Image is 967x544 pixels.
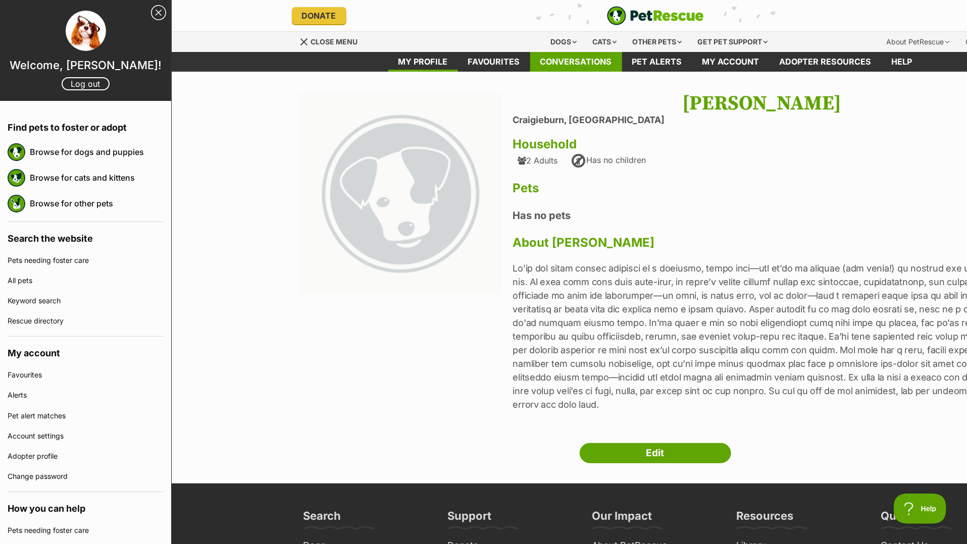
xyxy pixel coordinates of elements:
[894,494,947,524] iframe: Help Scout Beacon - Open
[585,32,624,52] div: Cats
[8,169,25,187] img: petrescue logo
[622,52,692,72] a: Pet alerts
[881,509,944,529] h3: Quick Links
[8,385,164,405] a: Alerts
[151,5,166,20] a: Close Sidebar
[880,32,957,52] div: About PetRescue
[8,111,164,139] h4: Find pets to foster or adopt
[8,492,164,520] h4: How you can help
[607,6,704,25] img: logo-e224e6f780fb5917bec1dbf3a21bbac754714ae5b6737aabdf751b685950b380.svg
[530,52,622,72] a: conversations
[8,365,164,385] a: Favourites
[292,7,346,24] a: Donate
[692,52,770,72] a: My account
[30,193,164,214] a: Browse for other pets
[8,270,164,291] a: All pets
[737,509,794,529] h3: Resources
[311,37,358,46] span: Close menu
[8,195,25,212] img: petrescue logo
[8,222,164,250] h4: Search the website
[303,509,341,529] h3: Search
[8,446,164,466] a: Adopter profile
[8,311,164,331] a: Rescue directory
[30,141,164,162] a: Browse for dogs and puppies
[518,156,558,165] div: 2 Adults
[299,32,365,50] a: Menu
[66,11,106,51] img: profile image
[8,250,164,270] a: Pets needing foster care
[8,520,164,540] a: Pets needing foster care
[625,32,689,52] div: Other pets
[62,77,110,90] a: Log out
[8,406,164,426] a: Pet alert matches
[388,52,458,72] a: My profile
[8,426,164,446] a: Account settings
[690,32,775,52] div: Get pet support
[448,509,492,529] h3: Support
[571,153,646,169] div: Has no children
[299,92,502,295] img: large_default-f37c3b2ddc539b7721ffdbd4c88987add89f2ef0fd77a71d0d44a6cf3104916e.png
[592,509,652,529] h3: Our Impact
[607,6,704,25] a: PetRescue
[8,466,164,486] a: Change password
[770,52,882,72] a: Adopter resources
[8,291,164,311] a: Keyword search
[30,167,164,188] a: Browse for cats and kittens
[458,52,530,72] a: Favourites
[580,443,731,463] a: Edit
[8,337,164,365] h4: My account
[882,52,923,72] a: Help
[8,143,25,161] img: petrescue logo
[543,32,584,52] div: Dogs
